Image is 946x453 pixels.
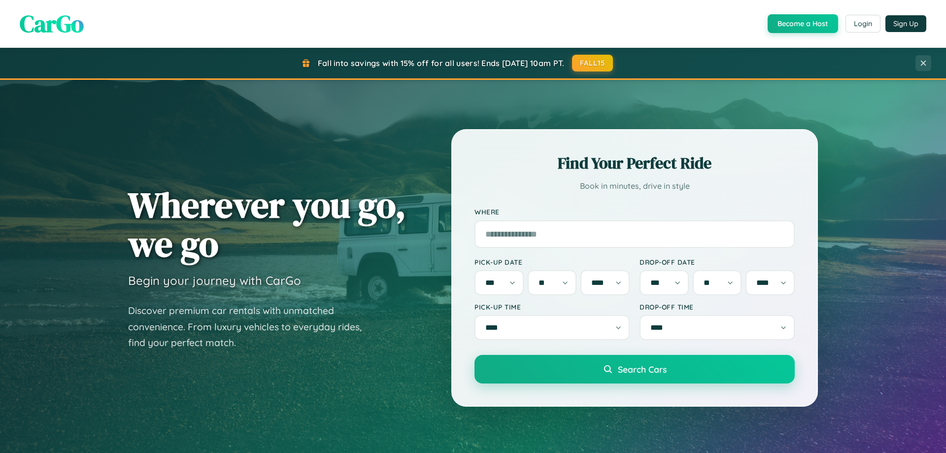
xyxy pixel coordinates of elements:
label: Drop-off Date [640,258,795,266]
button: Become a Host [768,14,838,33]
button: Search Cars [474,355,795,383]
p: Book in minutes, drive in style [474,179,795,193]
span: Fall into savings with 15% off for all users! Ends [DATE] 10am PT. [318,58,565,68]
button: Login [845,15,880,33]
p: Discover premium car rentals with unmatched convenience. From luxury vehicles to everyday rides, ... [128,303,374,351]
button: FALL15 [572,55,613,71]
label: Pick-up Date [474,258,630,266]
label: Drop-off Time [640,303,795,311]
label: Where [474,208,795,216]
h2: Find Your Perfect Ride [474,152,795,174]
span: CarGo [20,7,84,40]
span: Search Cars [618,364,667,375]
button: Sign Up [885,15,926,32]
h1: Wherever you go, we go [128,185,406,263]
h3: Begin your journey with CarGo [128,273,301,288]
label: Pick-up Time [474,303,630,311]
